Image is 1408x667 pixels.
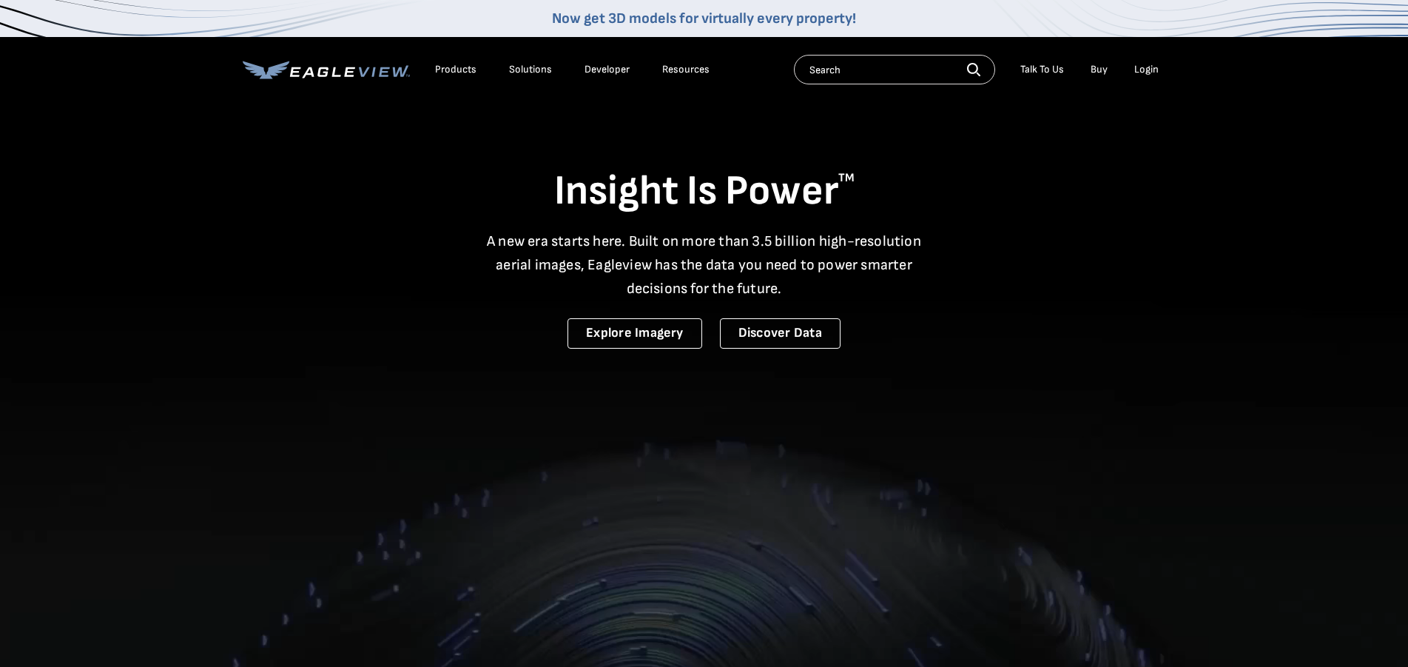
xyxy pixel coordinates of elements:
div: Talk To Us [1020,63,1064,76]
a: Discover Data [720,318,841,349]
div: Solutions [509,63,552,76]
p: A new era starts here. Built on more than 3.5 billion high-resolution aerial images, Eagleview ha... [478,229,931,301]
div: Login [1134,63,1159,76]
div: Products [435,63,476,76]
a: Now get 3D models for virtually every property! [552,10,856,27]
h1: Insight Is Power [243,166,1166,218]
input: Search [794,55,995,84]
div: Resources [662,63,710,76]
a: Developer [585,63,630,76]
a: Explore Imagery [567,318,702,349]
sup: TM [838,171,855,185]
a: Buy [1091,63,1108,76]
